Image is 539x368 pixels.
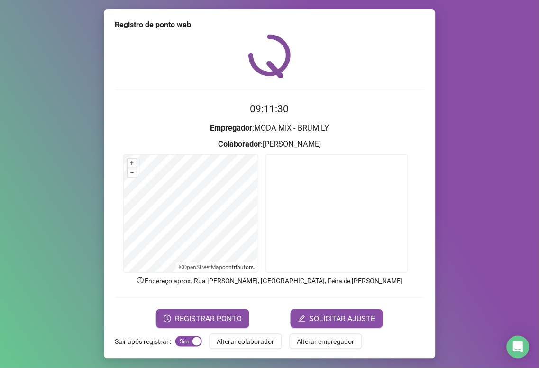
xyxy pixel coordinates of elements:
li: © contributors. [179,264,255,270]
button: editSOLICITAR AJUSTE [291,309,383,328]
div: Open Intercom Messenger [507,336,530,359]
button: + [128,159,137,168]
span: info-circle [136,276,145,285]
div: Registro de ponto web [115,19,424,30]
h3: : MODA MIX - BRUMILY [115,122,424,135]
span: edit [298,315,306,323]
strong: Empregador [210,124,252,133]
span: SOLICITAR AJUSTE [310,313,375,324]
h3: : [PERSON_NAME] [115,138,424,151]
button: Alterar colaborador [210,334,282,349]
span: Alterar colaborador [217,336,274,347]
label: Sair após registrar [115,334,175,349]
button: Alterar empregador [290,334,362,349]
span: clock-circle [164,315,171,323]
button: REGISTRAR PONTO [156,309,249,328]
img: QRPoint [248,34,291,78]
span: REGISTRAR PONTO [175,313,242,324]
a: OpenStreetMap [183,264,222,270]
p: Endereço aprox. : Rua [PERSON_NAME], [GEOGRAPHIC_DATA], Feira de [PERSON_NAME] [115,276,424,286]
button: – [128,168,137,177]
span: Alterar empregador [297,336,355,347]
strong: Colaborador [218,140,261,149]
time: 09:11:30 [250,103,289,115]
